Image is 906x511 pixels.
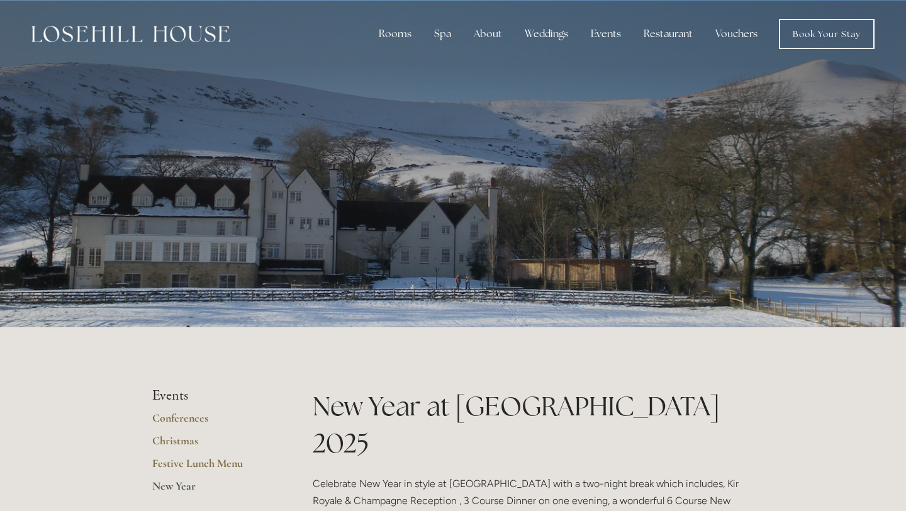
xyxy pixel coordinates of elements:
a: Vouchers [705,21,768,47]
a: New Year [152,479,272,502]
div: Spa [424,21,461,47]
div: Rooms [369,21,422,47]
img: Losehill House [31,26,230,42]
div: Weddings [515,21,578,47]
div: Events [581,21,631,47]
div: Restaurant [634,21,703,47]
a: Festive Lunch Menu [152,456,272,479]
a: Conferences [152,411,272,434]
a: Christmas [152,434,272,456]
a: Book Your Stay [779,19,875,49]
li: Events [152,388,272,404]
div: About [464,21,512,47]
h1: New Year at [GEOGRAPHIC_DATA] 2025 [313,388,754,462]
